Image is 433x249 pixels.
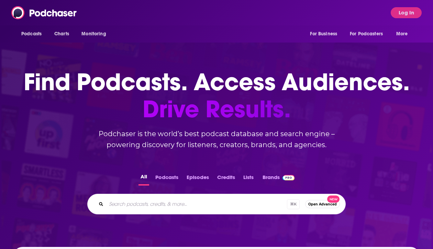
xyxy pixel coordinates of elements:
[87,194,346,214] div: Search podcasts, credits, & more...
[24,96,410,123] span: Drive Results.
[345,27,393,40] button: open menu
[77,27,115,40] button: open menu
[215,172,237,186] button: Credits
[138,172,149,186] button: All
[396,29,408,39] span: More
[79,128,354,150] h2: Podchaser is the world’s best podcast database and search engine – powering discovery for listene...
[185,172,211,186] button: Episodes
[263,172,295,186] a: BrandsPodchaser Pro
[350,29,383,39] span: For Podcasters
[54,29,69,39] span: Charts
[391,27,417,40] button: open menu
[81,29,106,39] span: Monitoring
[305,27,346,40] button: open menu
[153,172,180,186] button: Podcasts
[282,175,295,180] img: Podchaser Pro
[21,29,42,39] span: Podcasts
[24,69,410,123] h1: Find Podcasts. Access Audiences.
[287,199,300,209] span: ⌘ K
[50,27,73,40] a: Charts
[305,200,340,208] button: Open AdvancedNew
[11,6,77,19] img: Podchaser - Follow, Share and Rate Podcasts
[310,29,337,39] span: For Business
[241,172,256,186] button: Lists
[391,7,422,18] button: Log In
[308,202,337,206] span: Open Advanced
[327,195,340,203] span: New
[106,199,287,210] input: Search podcasts, credits, & more...
[16,27,51,40] button: open menu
